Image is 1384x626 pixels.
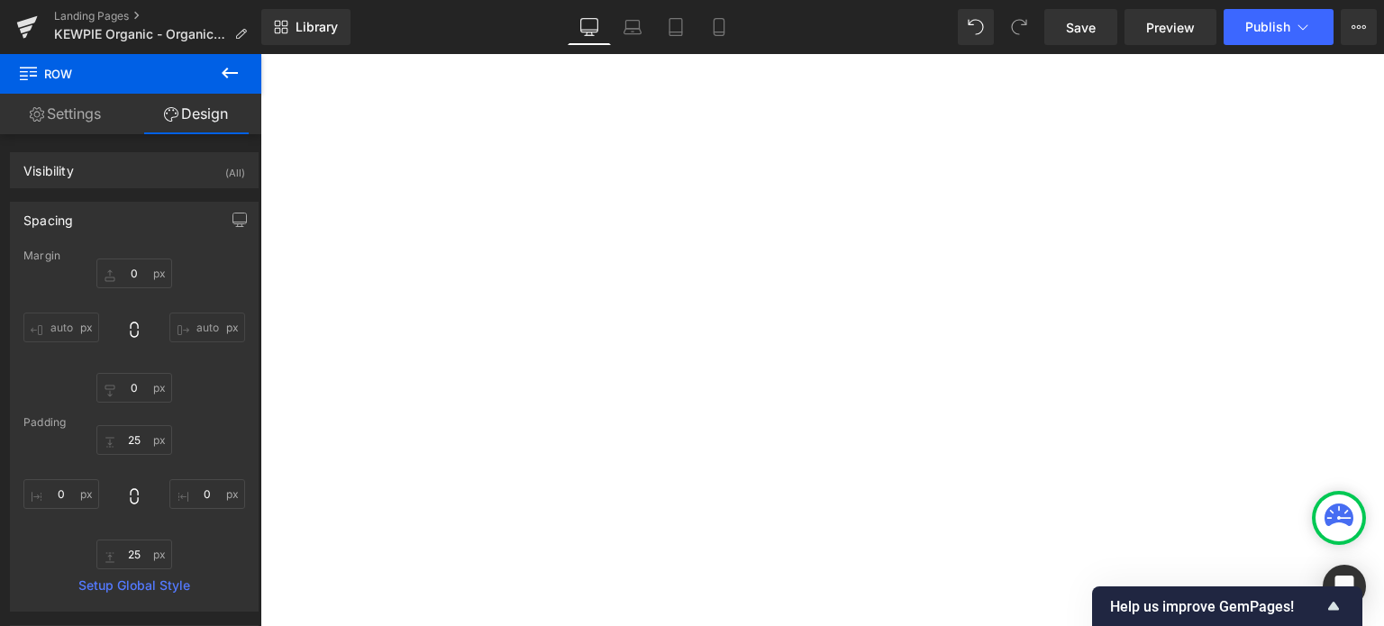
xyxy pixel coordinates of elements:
div: Padding [23,416,245,429]
input: 0 [96,425,172,455]
button: Redo [1001,9,1037,45]
a: Design [131,94,261,134]
input: 0 [96,540,172,569]
span: Library [296,19,338,35]
input: 0 [23,479,99,509]
span: Save [1066,18,1096,37]
div: Visibility [23,153,74,178]
span: KEWPIE Organic - Organic Japanese Mayonnaise - Umami Flavor (Above Fold) [54,27,227,41]
span: Publish [1245,20,1290,34]
input: 0 [96,373,172,403]
span: Row [18,54,198,94]
a: Setup Global Style [23,578,245,593]
span: Help us improve GemPages! [1110,598,1323,615]
button: Undo [958,9,994,45]
span: Preview [1146,18,1195,37]
div: (All) [225,153,245,183]
input: 0 [96,259,172,288]
a: Mobile [697,9,741,45]
input: 0 [23,313,99,342]
input: 0 [169,479,245,509]
a: Desktop [568,9,611,45]
a: Preview [1124,9,1216,45]
div: Spacing [23,203,73,228]
a: Landing Pages [54,9,261,23]
a: New Library [261,9,351,45]
a: Tablet [654,9,697,45]
a: Laptop [611,9,654,45]
button: Show survey - Help us improve GemPages! [1110,595,1344,617]
input: 0 [169,313,245,342]
div: Open Intercom Messenger [1323,565,1366,608]
iframe: To enrich screen reader interactions, please activate Accessibility in Grammarly extension settings [260,54,1384,626]
button: Publish [1224,9,1334,45]
button: More [1341,9,1377,45]
div: Margin [23,249,245,262]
